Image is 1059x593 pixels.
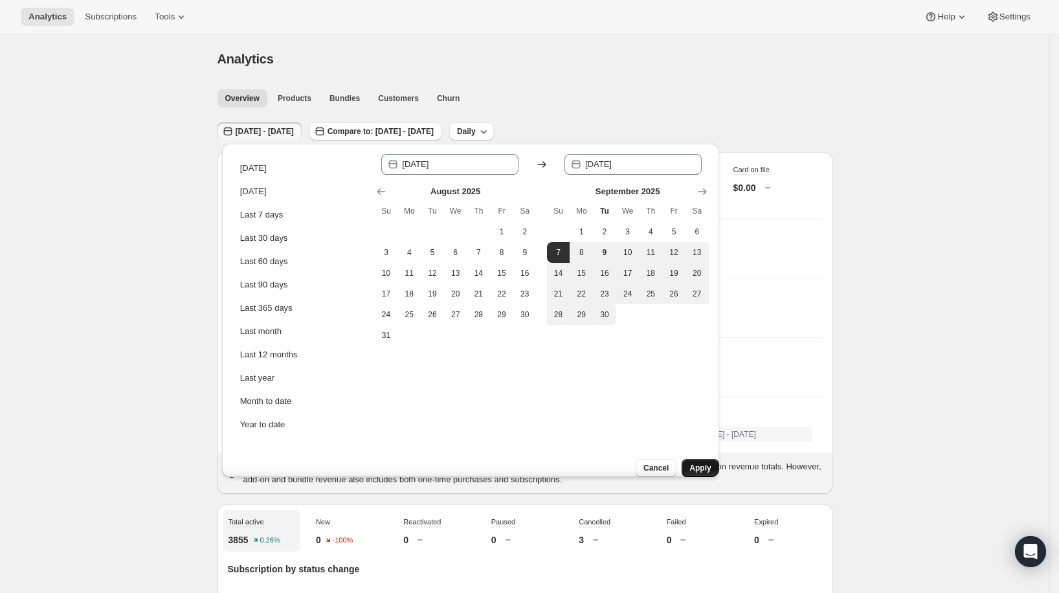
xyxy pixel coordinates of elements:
[472,247,485,258] span: 7
[467,201,490,221] th: Thursday
[513,263,537,284] button: Saturday August 16 2025
[467,284,490,304] button: Thursday August 21 2025
[518,309,531,320] span: 30
[236,251,366,272] button: Last 60 days
[444,201,467,221] th: Wednesday
[552,268,565,278] span: 14
[667,247,680,258] span: 12
[236,158,366,179] button: [DATE]
[397,284,421,304] button: Monday August 18 2025
[644,247,657,258] span: 11
[593,284,616,304] button: Tuesday September 23 2025
[421,242,444,263] button: Tuesday August 5 2025
[217,122,302,140] button: [DATE] - [DATE]
[547,284,570,304] button: Sunday September 21 2025
[372,183,390,201] button: Show previous month, July 2025
[240,255,288,268] div: Last 60 days
[467,263,490,284] button: Thursday August 14 2025
[240,348,298,361] div: Last 12 months
[375,242,398,263] button: Sunday August 3 2025
[570,263,593,284] button: Monday September 15 2025
[547,304,570,325] button: Sunday September 28 2025
[598,227,611,237] span: 2
[240,162,267,175] div: [DATE]
[639,263,662,284] button: Thursday September 18 2025
[472,268,485,278] span: 14
[236,274,366,295] button: Last 90 days
[593,201,616,221] th: Tuesday
[575,268,588,278] span: 15
[236,391,366,412] button: Month to date
[616,201,640,221] th: Wednesday
[495,289,508,299] span: 22
[240,302,293,315] div: Last 365 days
[240,208,284,221] div: Last 7 days
[380,268,393,278] span: 10
[518,247,531,258] span: 9
[552,289,565,299] span: 21
[229,518,264,526] span: Total active
[495,206,508,216] span: Fr
[490,263,513,284] button: Friday August 15 2025
[598,309,611,320] span: 30
[236,126,294,137] span: [DATE] - [DATE]
[229,533,249,546] p: 3855
[397,242,421,263] button: Monday August 4 2025
[593,304,616,325] button: Tuesday September 30 2025
[693,183,711,201] button: Show next month, October 2025
[570,304,593,325] button: Monday September 29 2025
[236,181,366,202] button: [DATE]
[662,221,686,242] button: Friday September 5 2025
[403,533,408,546] p: 0
[689,463,711,473] span: Apply
[403,518,441,526] span: Reactivated
[639,201,662,221] th: Thursday
[691,289,704,299] span: 27
[686,242,709,263] button: Saturday September 13 2025
[490,201,513,221] th: Friday
[240,395,292,408] div: Month to date
[490,284,513,304] button: Friday August 22 2025
[570,221,593,242] button: Monday September 1 2025
[621,206,634,216] span: We
[21,8,74,26] button: Analytics
[754,533,759,546] p: 0
[639,284,662,304] button: Thursday September 25 2025
[593,221,616,242] button: Tuesday September 2 2025
[472,289,485,299] span: 21
[754,518,778,526] span: Expired
[332,537,353,544] text: -100%
[552,206,565,216] span: Su
[937,12,955,22] span: Help
[979,8,1038,26] button: Settings
[236,298,366,319] button: Last 365 days
[449,309,462,320] span: 27
[240,232,288,245] div: Last 30 days
[598,289,611,299] span: 23
[579,533,584,546] p: 3
[449,206,462,216] span: We
[467,304,490,325] button: Thursday August 28 2025
[733,166,770,173] span: Card on file
[495,309,508,320] span: 29
[444,304,467,325] button: Wednesday August 27 2025
[598,268,611,278] span: 16
[513,221,537,242] button: Saturday August 2 2025
[437,93,460,104] span: Churn
[518,289,531,299] span: 23
[552,309,565,320] span: 28
[444,284,467,304] button: Wednesday August 20 2025
[240,325,282,338] div: Last month
[495,227,508,237] span: 1
[328,126,434,137] span: Compare to: [DATE] - [DATE]
[575,206,588,216] span: Mo
[667,289,680,299] span: 26
[644,289,657,299] span: 25
[28,12,67,22] span: Analytics
[403,268,416,278] span: 11
[495,268,508,278] span: 15
[329,93,360,104] span: Bundles
[513,201,537,221] th: Saturday
[639,221,662,242] button: Thursday September 4 2025
[380,289,393,299] span: 17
